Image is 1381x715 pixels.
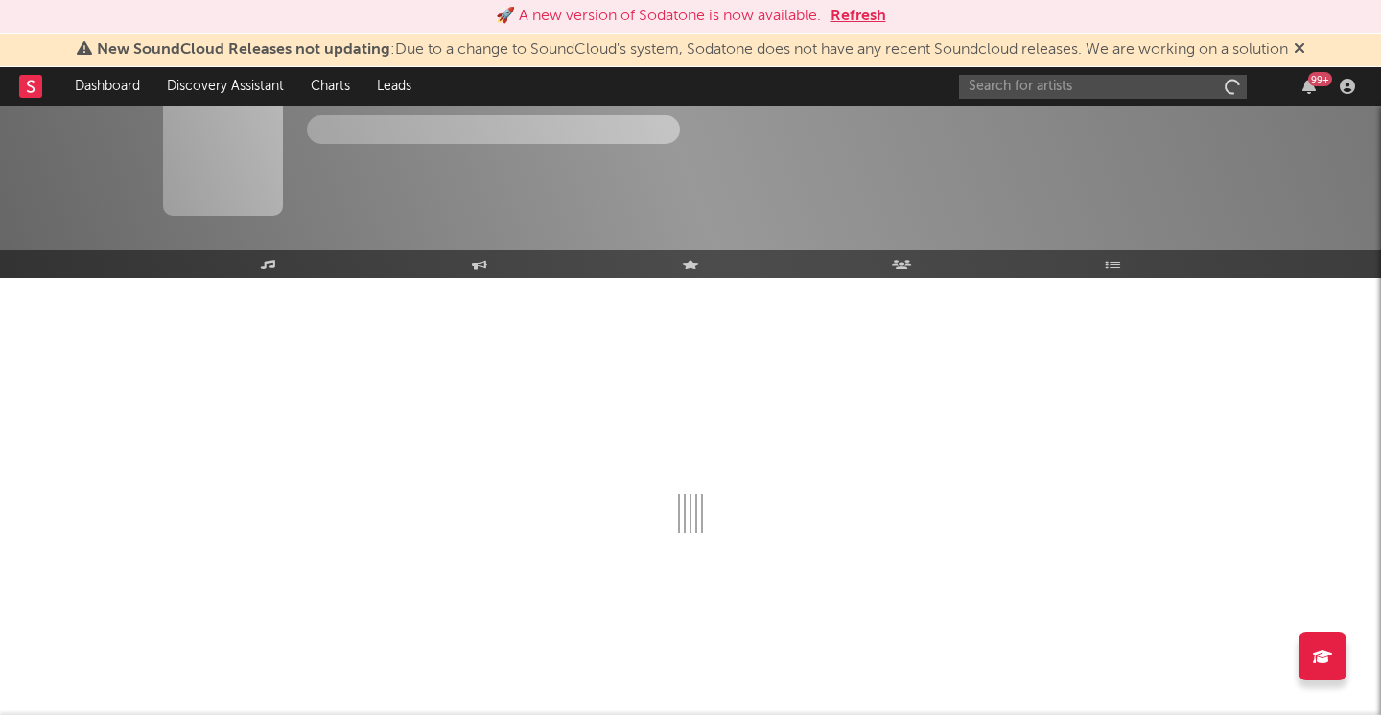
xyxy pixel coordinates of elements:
span: New SoundCloud Releases not updating [97,42,390,58]
a: Dashboard [61,67,153,106]
a: Leads [363,67,425,106]
a: Charts [297,67,363,106]
div: 99 + [1308,72,1332,86]
input: Search for artists [959,75,1247,99]
button: Refresh [831,5,886,28]
a: Discovery Assistant [153,67,297,106]
div: 🚀 A new version of Sodatone is now available. [496,5,821,28]
button: 99+ [1302,79,1316,94]
span: : Due to a change to SoundCloud's system, Sodatone does not have any recent Soundcloud releases. ... [97,42,1288,58]
span: Dismiss [1294,42,1305,58]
